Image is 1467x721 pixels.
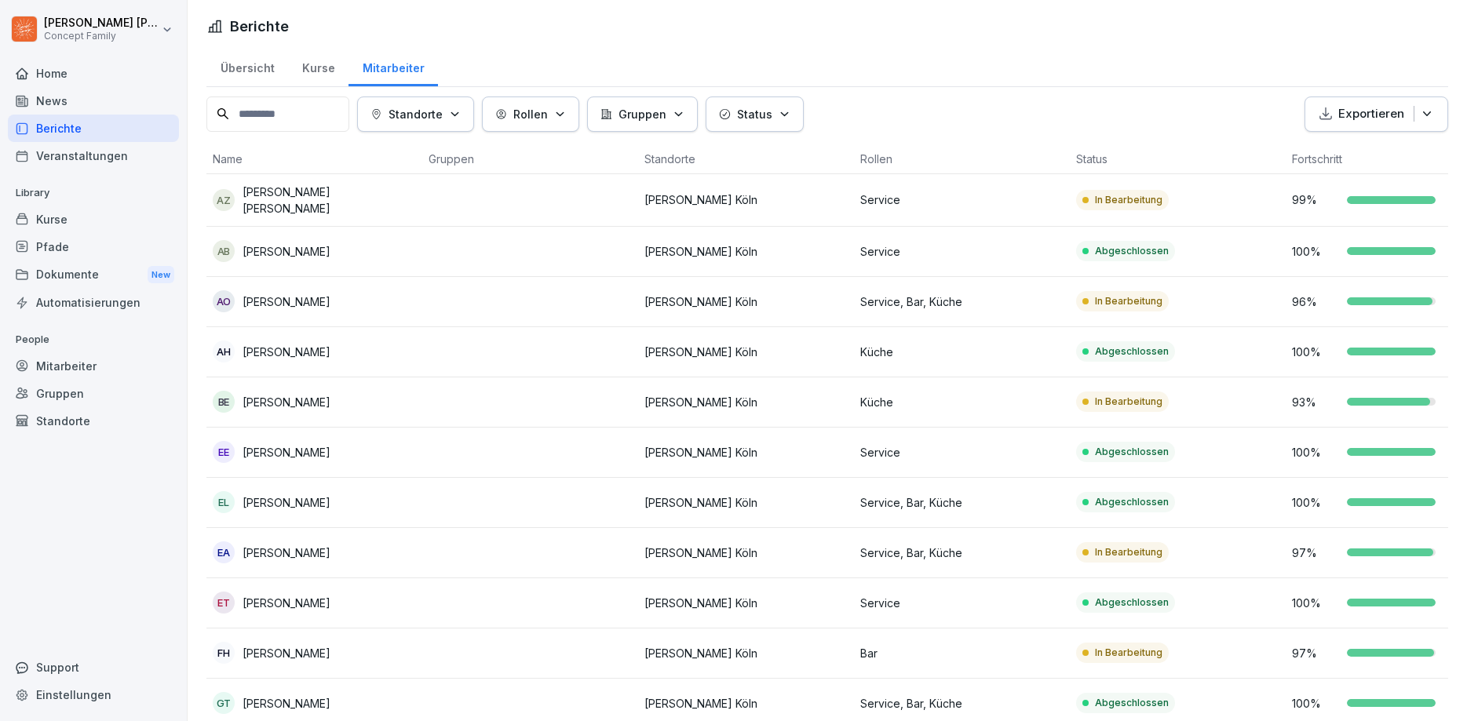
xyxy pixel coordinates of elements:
p: [PERSON_NAME] [243,344,330,360]
p: Abgeschlossen [1095,445,1169,459]
a: DokumenteNew [8,260,179,289]
p: [PERSON_NAME] [243,695,330,712]
p: [PERSON_NAME] [243,544,330,561]
div: ET [213,592,235,614]
p: Standorte [389,106,443,122]
div: Standorte [8,407,179,435]
div: AB [213,240,235,262]
p: [PERSON_NAME] [243,243,330,260]
th: Rollen [854,144,1070,174]
p: Service [860,595,1064,611]
th: Status [1070,144,1286,174]
p: Service, Bar, Küche [860,494,1064,511]
div: Gruppen [8,380,179,407]
p: Rollen [513,106,548,122]
a: Kurse [288,46,349,86]
p: Service, Bar, Küche [860,293,1064,310]
p: Exportieren [1338,105,1404,123]
p: Gruppen [619,106,666,122]
p: Service [860,444,1064,461]
p: Service, Bar, Küche [860,544,1064,561]
p: 93 % [1292,394,1339,410]
p: In Bearbeitung [1095,395,1162,409]
p: [PERSON_NAME] [PERSON_NAME] [44,16,159,30]
button: Exportieren [1305,96,1448,132]
p: 97 % [1292,544,1339,561]
p: Status [737,106,772,122]
th: Gruppen [422,144,638,174]
p: Abgeschlossen [1095,344,1169,359]
p: 100 % [1292,595,1339,611]
p: Abgeschlossen [1095,244,1169,258]
p: [PERSON_NAME] Köln [644,444,848,461]
p: Abgeschlossen [1095,495,1169,509]
a: Mitarbeiter [8,352,179,380]
a: Berichte [8,115,179,142]
p: 100 % [1292,494,1339,511]
p: Küche [860,394,1064,410]
a: Kurse [8,206,179,233]
p: Service, Bar, Küche [860,695,1064,712]
button: Gruppen [587,96,698,132]
p: 99 % [1292,191,1339,208]
div: BE [213,391,235,413]
p: [PERSON_NAME] [243,394,330,410]
div: Veranstaltungen [8,142,179,169]
div: AZ [213,189,235,211]
p: [PERSON_NAME] [243,595,330,611]
p: Bar [860,645,1064,661]
p: In Bearbeitung [1095,294,1162,308]
p: Abgeschlossen [1095,696,1169,710]
a: Pfade [8,233,179,260]
div: New [148,266,174,284]
p: In Bearbeitung [1095,545,1162,559]
p: [PERSON_NAME] Köln [644,645,848,661]
a: Übersicht [206,46,288,86]
p: [PERSON_NAME] Köln [644,344,848,360]
p: 96 % [1292,293,1339,310]
p: In Bearbeitung [1095,646,1162,660]
p: [PERSON_NAME] Köln [644,595,848,611]
th: Name [206,144,422,174]
p: [PERSON_NAME] [243,494,330,511]
button: Standorte [357,96,474,132]
p: [PERSON_NAME] Köln [644,494,848,511]
p: Abgeschlossen [1095,595,1169,610]
p: 100 % [1292,444,1339,461]
p: [PERSON_NAME] Köln [644,293,848,310]
p: Service [860,191,1064,208]
p: [PERSON_NAME] Köln [644,695,848,712]
p: Service [860,243,1064,260]
div: AO [213,290,235,312]
p: 100 % [1292,243,1339,260]
a: News [8,87,179,115]
p: [PERSON_NAME] Köln [644,394,848,410]
p: [PERSON_NAME] [243,645,330,661]
a: Automatisierungen [8,289,179,316]
a: Home [8,60,179,87]
a: Einstellungen [8,681,179,708]
p: Library [8,180,179,206]
p: 100 % [1292,344,1339,360]
p: [PERSON_NAME] [PERSON_NAME] [243,184,416,217]
button: Status [706,96,804,132]
div: GT [213,692,235,714]
a: Mitarbeiter [349,46,438,86]
p: In Bearbeitung [1095,193,1162,207]
p: People [8,327,179,352]
h1: Berichte [230,16,289,37]
div: Dokumente [8,260,179,289]
p: [PERSON_NAME] [243,293,330,310]
p: [PERSON_NAME] Köln [644,544,848,561]
div: EA [213,541,235,563]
